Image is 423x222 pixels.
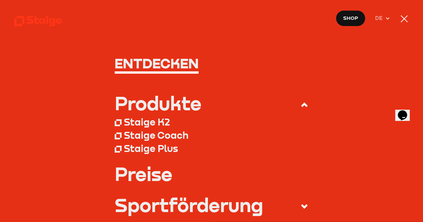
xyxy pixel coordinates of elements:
span: Shop [343,14,358,22]
a: Staige Plus [115,142,309,155]
div: Staige K2 [124,116,170,128]
iframe: chat widget [395,101,416,121]
span: DE [375,14,385,22]
div: Produkte [115,94,202,113]
div: Sportförderung [115,196,263,214]
a: Shop [336,10,366,26]
div: Staige Plus [124,143,178,155]
a: Staige K2 [115,116,309,129]
a: Staige Coach [115,129,309,142]
a: Preise [115,165,309,183]
div: Staige Coach [124,129,188,141]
